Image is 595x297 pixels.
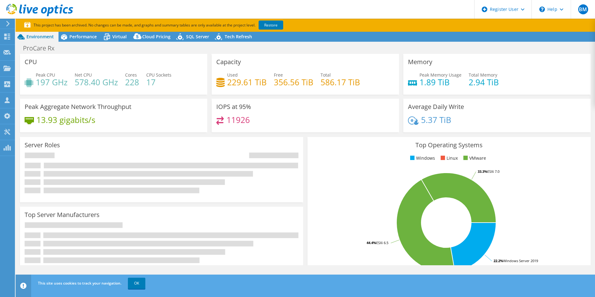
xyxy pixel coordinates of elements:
span: Free [274,72,283,78]
h3: Server Roles [25,142,60,148]
span: Peak Memory Usage [419,72,461,78]
h4: 586.17 TiB [321,79,360,86]
tspan: ESXi 7.0 [487,169,499,174]
h3: Capacity [216,59,241,65]
tspan: 33.3% [478,169,487,174]
span: Tech Refresh [225,34,252,40]
tspan: Windows Server 2019 [503,258,538,263]
h4: 578.40 GHz [75,79,118,86]
span: SQL Server [186,34,209,40]
h4: 2.94 TiB [469,79,499,86]
h4: 5.37 TiB [421,116,451,123]
span: Used [227,72,238,78]
span: Total Memory [469,72,497,78]
h3: Average Daily Write [408,103,464,110]
h4: 229.61 TiB [227,79,267,86]
span: BM [578,4,588,14]
li: VMware [462,155,486,162]
h4: 13.93 gigabits/s [36,116,95,123]
tspan: ESXi 6.5 [376,240,388,245]
span: Virtual [112,34,127,40]
h4: 356.56 TiB [274,79,313,86]
h3: Top Server Manufacturers [25,211,100,218]
span: Total [321,72,331,78]
h4: 17 [146,79,171,86]
h3: Memory [408,59,432,65]
svg: \n [539,7,545,12]
span: Environment [26,34,54,40]
p: This project has been archived. No changes can be made, and graphs and summary tables are only av... [24,22,329,29]
h4: 228 [125,79,139,86]
h3: Peak Aggregate Network Throughput [25,103,131,110]
li: Windows [409,155,435,162]
span: This site uses cookies to track your navigation. [38,280,121,286]
tspan: 44.4% [367,240,376,245]
tspan: 22.2% [494,258,503,263]
span: Net CPU [75,72,92,78]
h4: 11926 [227,116,250,123]
h3: Top Operating Systems [312,142,586,148]
span: Cores [125,72,137,78]
span: Performance [69,34,97,40]
span: CPU Sockets [146,72,171,78]
span: Peak CPU [36,72,55,78]
a: OK [128,278,145,289]
h4: 197 GHz [36,79,68,86]
h1: ProCare Rx [20,45,64,52]
h3: IOPS at 95% [216,103,251,110]
h4: 1.89 TiB [419,79,461,86]
li: Linux [439,155,458,162]
h3: CPU [25,59,37,65]
a: Restore [259,21,283,30]
span: Cloud Pricing [142,34,171,40]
